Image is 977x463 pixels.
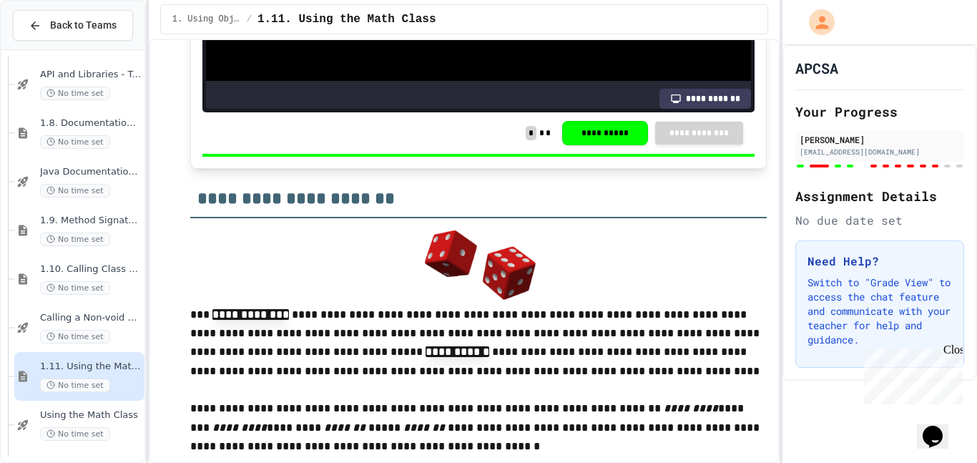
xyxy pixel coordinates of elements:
[40,233,110,246] span: No time set
[795,212,964,229] div: No due date set
[794,6,838,39] div: My Account
[858,343,963,404] iframe: chat widget
[247,14,252,25] span: /
[257,11,436,28] span: 1.11. Using the Math Class
[807,253,952,270] h3: Need Help?
[172,14,241,25] span: 1. Using Objects and Methods
[40,135,110,149] span: No time set
[795,58,838,78] h1: APCSA
[807,276,952,347] p: Switch to "Grade View" to access the chat feature and communicate with your teacher for help and ...
[40,166,142,178] span: Java Documentation with Comments - Topic 1.8
[800,133,960,146] div: [PERSON_NAME]
[40,330,110,343] span: No time set
[40,87,110,100] span: No time set
[40,361,142,373] span: 1.11. Using the Math Class
[40,69,142,81] span: API and Libraries - Topic 1.7
[6,6,99,91] div: Chat with us now!Close
[800,147,960,157] div: [EMAIL_ADDRESS][DOMAIN_NAME]
[40,409,142,421] span: Using the Math Class
[917,406,963,449] iframe: chat widget
[40,379,110,392] span: No time set
[40,427,110,441] span: No time set
[40,215,142,227] span: 1.9. Method Signatures
[40,312,142,324] span: Calling a Non-void Method
[40,281,110,295] span: No time set
[40,263,142,276] span: 1.10. Calling Class Methods
[50,18,117,33] span: Back to Teams
[795,186,964,206] h2: Assignment Details
[40,184,110,198] span: No time set
[795,102,964,122] h2: Your Progress
[40,117,142,130] span: 1.8. Documentation with Comments and Preconditions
